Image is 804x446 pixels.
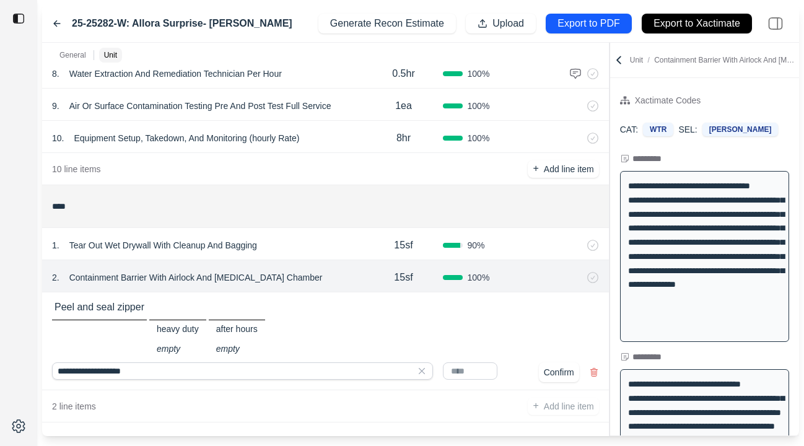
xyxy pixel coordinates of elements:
p: Upload [492,17,524,31]
p: Tear Out Wet Drywall With Cleanup And Bagging [64,237,262,254]
button: Upload [466,14,536,33]
button: Export to PDF [546,14,632,33]
p: 1ea [395,98,412,113]
div: WTR [643,123,673,136]
img: toggle sidebar [12,12,25,25]
p: 2 . [52,271,59,284]
p: 0.5hr [392,66,414,81]
div: Xactimate Codes [635,93,701,108]
p: 10 . [52,132,64,144]
p: 9 . [52,100,59,112]
span: 90 % [468,239,485,251]
span: 100 % [468,271,490,284]
p: 15sf [394,238,413,253]
div: empty [209,340,265,357]
button: Confirm [539,362,579,382]
label: 25-25282-W: Allora Surprise- [PERSON_NAME] [72,16,292,31]
p: Containment Barrier With Airlock And [MEDICAL_DATA] Chamber [64,269,328,286]
img: comment [569,68,582,80]
div: [PERSON_NAME] [702,123,779,136]
button: +Add line item [528,160,598,178]
p: + [533,162,538,176]
p: 15sf [394,270,413,285]
div: after hours [209,320,265,338]
p: Water Extraction And Remediation Technician Per Hour [64,65,287,82]
p: Unit [630,55,797,65]
p: Air Or Surface Contamination Testing Pre And Post Test Full Service [64,97,336,115]
span: / [643,56,654,64]
p: CAT: [620,123,638,136]
p: Equipment Setup, Takedown, And Monitoring (hourly Rate) [69,129,304,147]
p: Unit [104,50,117,60]
p: Peel and seal zipper [52,300,147,315]
p: SEL: [678,123,697,136]
div: heavy duty [149,320,206,338]
p: General [59,50,86,60]
div: empty [149,340,206,357]
span: 100 % [468,100,490,112]
button: Export to Xactimate [642,14,752,33]
p: Generate Recon Estimate [330,17,444,31]
span: 100 % [468,132,490,144]
button: Generate Recon Estimate [318,14,456,33]
p: Add line item [544,163,594,175]
p: 1 . [52,239,59,251]
img: right-panel.svg [762,10,789,37]
p: 8 . [52,68,59,80]
span: 100 % [468,68,490,80]
p: 8hr [396,131,411,146]
p: Export to PDF [557,17,619,31]
p: Export to Xactimate [653,17,740,31]
p: 2 line items [52,400,96,413]
p: 10 line items [52,163,101,175]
